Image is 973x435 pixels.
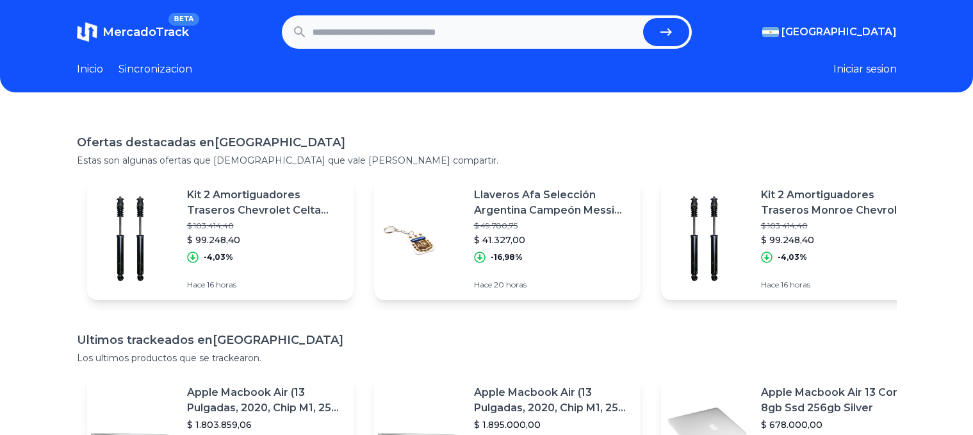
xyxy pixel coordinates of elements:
p: Estas son algunas ofertas que [DEMOGRAPHIC_DATA] que vale [PERSON_NAME] compartir. [77,154,897,167]
p: Hace 20 horas [474,280,630,290]
p: $ 99.248,40 [187,234,343,246]
p: Apple Macbook Air (13 Pulgadas, 2020, Chip M1, 256 Gb De Ssd, 8 Gb De Ram) - Plata [474,385,630,416]
a: MercadoTrackBETA [77,22,189,42]
a: Featured imageKit 2 Amortiguadores Traseros Monroe Chevrolet Celta 2011$ 103.414,40$ 99.248,40-4,... [661,177,928,300]
img: Featured image [374,194,464,284]
p: -16,98% [491,252,523,262]
span: MercadoTrack [102,25,189,39]
p: Hace 16 horas [187,280,343,290]
p: Hace 16 horas [761,280,917,290]
p: $ 1.895.000,00 [474,418,630,431]
p: $ 1.803.859,06 [187,418,343,431]
a: Featured imageKit 2 Amortiguadores Traseros Chevrolet Celta 2014 Monroe$ 103.414,40$ 99.248,40-4,... [87,177,354,300]
h1: Ofertas destacadas en [GEOGRAPHIC_DATA] [77,133,897,151]
p: Llaveros Afa Selección Argentina Campeón Messi X30 Uds [474,187,630,218]
a: Inicio [77,62,103,77]
p: $ 103.414,40 [761,221,917,231]
span: [GEOGRAPHIC_DATA] [781,24,897,40]
p: $ 49.780,75 [474,221,630,231]
p: $ 41.327,00 [474,234,630,246]
p: Kit 2 Amortiguadores Traseros Chevrolet Celta 2014 Monroe [187,187,343,218]
img: Featured image [87,194,177,284]
span: BETA [168,13,199,26]
p: Apple Macbook Air 13 Core I5 8gb Ssd 256gb Silver [761,385,917,416]
p: $ 678.000,00 [761,418,917,431]
p: Kit 2 Amortiguadores Traseros Monroe Chevrolet Celta 2011 [761,187,917,218]
p: -4,03% [204,252,233,262]
p: Apple Macbook Air (13 Pulgadas, 2020, Chip M1, 256 Gb De Ssd, 8 Gb De Ram) - Plata [187,385,343,416]
a: Featured imageLlaveros Afa Selección Argentina Campeón Messi X30 Uds$ 49.780,75$ 41.327,00-16,98%... [374,177,641,300]
p: -4,03% [778,252,807,262]
h1: Ultimos trackeados en [GEOGRAPHIC_DATA] [77,331,897,349]
img: Argentina [762,27,779,37]
p: $ 103.414,40 [187,221,343,231]
p: $ 99.248,40 [761,234,917,246]
button: [GEOGRAPHIC_DATA] [762,24,897,40]
img: MercadoTrack [77,22,97,42]
p: Los ultimos productos que se trackearon. [77,352,897,364]
button: Iniciar sesion [833,62,897,77]
a: Sincronizacion [119,62,192,77]
img: Featured image [661,194,751,284]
